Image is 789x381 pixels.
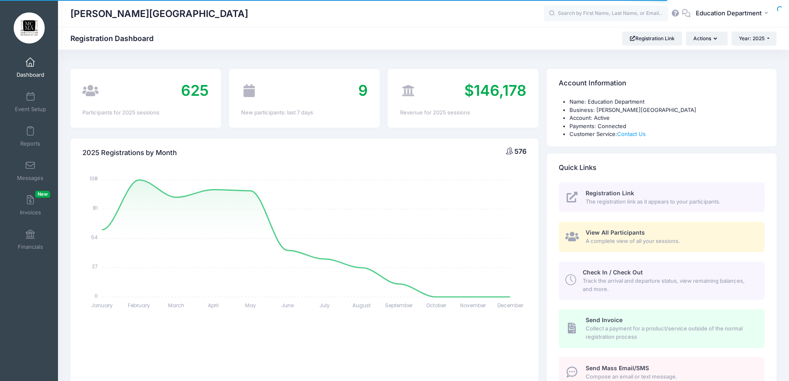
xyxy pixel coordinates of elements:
span: Registration Link [586,189,634,197]
a: Registration Link [622,32,682,46]
li: Name: Education Department [569,98,765,106]
tspan: June [282,302,294,309]
span: Year: 2025 [739,35,765,41]
tspan: November [460,302,486,309]
tspan: December [497,302,524,309]
span: The registration link as it appears to your participants. [586,198,755,206]
span: 625 [181,81,209,99]
span: Compose an email or text message. [586,373,755,381]
h4: Quick Links [559,156,596,180]
a: View All Participants A complete view of all your sessions. [559,222,765,252]
span: Send Mass Email/SMS [586,364,649,371]
div: New participants: last 7 days [241,109,367,117]
h4: 2025 Registrations by Month [82,141,177,165]
li: Payments: Connected [569,122,765,131]
a: Messages [11,156,50,185]
span: Event Setup [15,106,46,113]
div: Participants for 2025 sessions [82,109,209,117]
h1: [PERSON_NAME][GEOGRAPHIC_DATA] [70,4,248,23]
span: Dashboard [17,71,44,78]
tspan: 54 [92,233,98,240]
a: Reports [11,122,50,151]
span: Education Department [696,9,762,18]
span: A complete view of all your sessions. [586,237,755,245]
span: Financials [18,243,43,250]
button: Year: 2025 [731,32,777,46]
tspan: March [168,302,184,309]
span: 576 [514,147,526,155]
button: Actions [686,32,727,46]
h4: Account Information [559,72,626,95]
span: Collect a payment for a product/service outside of the normal registration process [586,325,755,341]
span: Reports [20,140,40,147]
a: Event Setup [11,87,50,116]
tspan: July [320,302,330,309]
span: Messages [17,175,43,182]
a: Registration Link The registration link as it appears to your participants. [559,182,765,213]
li: Account: Active [569,114,765,122]
a: Dashboard [11,53,50,82]
li: Business: [PERSON_NAME][GEOGRAPHIC_DATA] [569,106,765,114]
span: Invoices [20,209,41,216]
a: Financials [11,225,50,254]
li: Customer Service: [569,130,765,138]
span: $146,178 [464,81,526,99]
tspan: January [92,302,113,309]
span: 9 [358,81,368,99]
input: Search by First Name, Last Name, or Email... [544,5,668,22]
img: Marietta Cobb Museum of Art [14,12,45,44]
tspan: October [426,302,446,309]
span: Send Invoice [586,316,623,323]
tspan: April [208,302,219,309]
span: Track the arrival and departure status, view remaining balances, and more. [583,277,755,293]
span: Check In / Check Out [583,269,643,276]
span: View All Participants [586,229,645,236]
div: Revenue for 2025 sessions [400,109,526,117]
tspan: August [353,302,371,309]
tspan: February [128,302,150,309]
tspan: 108 [90,175,98,182]
a: InvoicesNew [11,191,50,220]
span: New [35,191,50,198]
tspan: September [385,302,413,309]
tspan: May [245,302,256,309]
tspan: 0 [95,292,98,299]
tspan: 81 [93,204,98,211]
button: Education Department [690,4,777,23]
h1: Registration Dashboard [70,34,161,43]
a: Contact Us [617,131,646,137]
a: Check In / Check Out Track the arrival and departure status, view remaining balances, and more. [559,262,765,300]
a: Send Invoice Collect a payment for a product/service outside of the normal registration process [559,309,765,347]
tspan: 27 [92,263,98,270]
